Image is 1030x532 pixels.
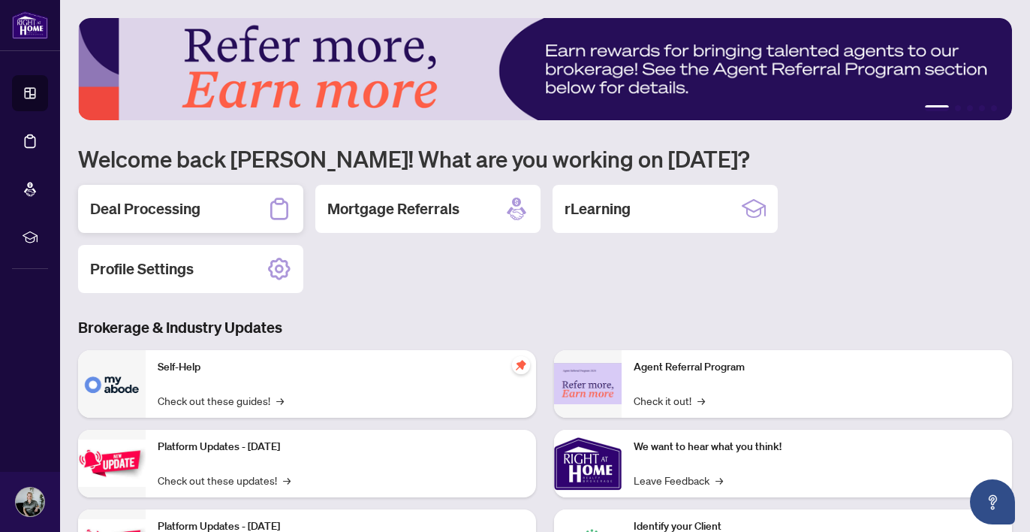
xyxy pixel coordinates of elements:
h2: rLearning [565,198,631,219]
h2: Deal Processing [90,198,200,219]
img: Slide 0 [78,18,1012,120]
h2: Profile Settings [90,258,194,280]
h3: Brokerage & Industry Updates [78,317,1012,338]
span: → [283,472,291,488]
p: We want to hear what you think! [634,439,1000,455]
img: logo [12,11,48,39]
a: Check it out!→ [634,392,705,409]
button: 2 [955,105,961,111]
img: Profile Icon [16,488,44,516]
img: We want to hear what you think! [554,430,622,497]
button: 4 [979,105,985,111]
p: Platform Updates - [DATE] [158,439,524,455]
span: → [276,392,284,409]
p: Agent Referral Program [634,359,1000,376]
img: Self-Help [78,350,146,418]
h1: Welcome back [PERSON_NAME]! What are you working on [DATE]? [78,144,1012,173]
button: 3 [967,105,973,111]
img: Platform Updates - July 21, 2025 [78,440,146,487]
button: Open asap [970,479,1015,524]
img: Agent Referral Program [554,363,622,404]
span: → [697,392,705,409]
button: 1 [925,105,949,111]
a: Leave Feedback→ [634,472,723,488]
h2: Mortgage Referrals [327,198,459,219]
a: Check out these updates!→ [158,472,291,488]
a: Check out these guides!→ [158,392,284,409]
p: Self-Help [158,359,524,376]
button: 5 [991,105,997,111]
span: → [715,472,723,488]
span: pushpin [512,356,530,374]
